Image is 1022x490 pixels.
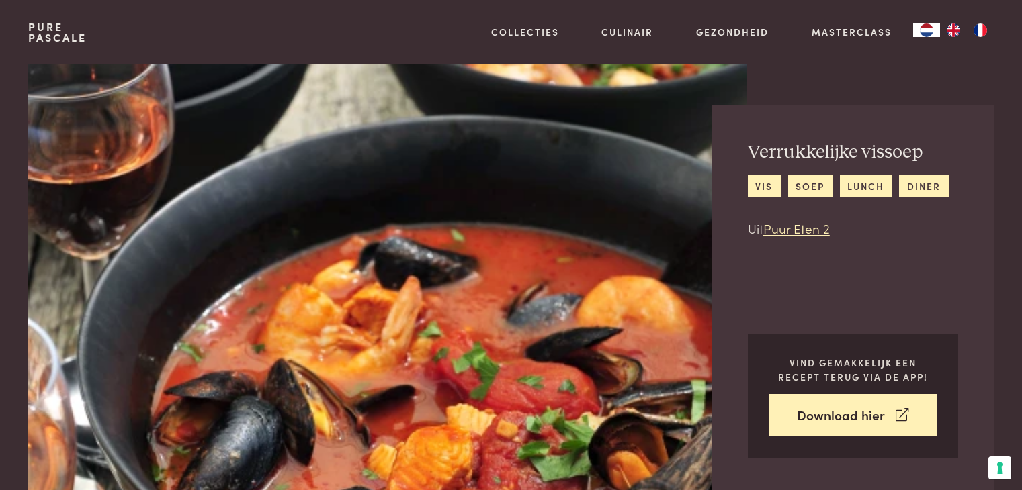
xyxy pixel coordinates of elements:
p: Uit [748,219,949,238]
aside: Language selected: Nederlands [913,23,994,37]
a: Gezondheid [696,25,769,39]
a: Download hier [769,394,937,436]
a: vis [748,175,781,197]
a: PurePascale [28,21,87,43]
div: Language [913,23,940,37]
a: FR [967,23,994,37]
a: lunch [840,175,892,197]
a: Culinair [601,25,653,39]
a: NL [913,23,940,37]
a: Collecties [491,25,559,39]
a: Masterclass [812,25,892,39]
a: diner [899,175,948,197]
ul: Language list [940,23,994,37]
p: Vind gemakkelijk een recept terug via de app! [769,356,937,383]
a: soep [788,175,833,197]
button: Uw voorkeuren voor toestemming voor trackingtechnologieën [988,456,1011,479]
h2: Verrukkelijke vissoep [748,141,949,164]
a: EN [940,23,967,37]
a: Puur Eten 2 [763,219,830,237]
